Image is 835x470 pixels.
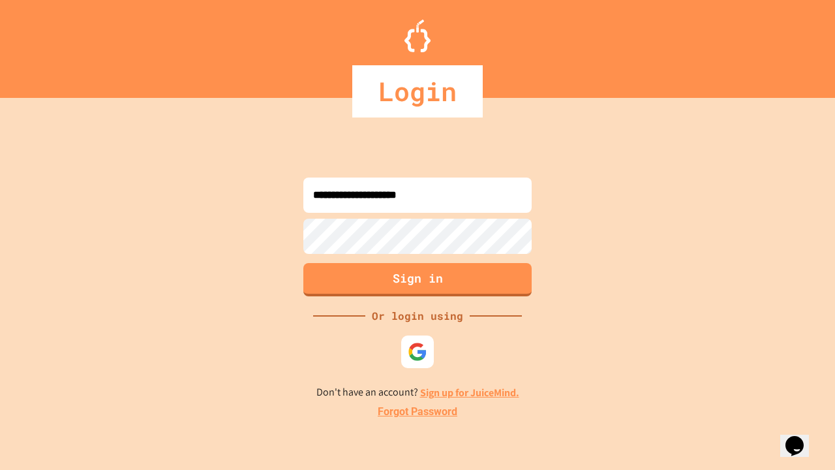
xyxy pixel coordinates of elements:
button: Sign in [303,263,532,296]
a: Sign up for JuiceMind. [420,386,519,399]
div: Or login using [365,308,470,324]
iframe: chat widget [727,361,822,416]
img: Logo.svg [404,20,431,52]
div: Login [352,65,483,117]
a: Forgot Password [378,404,457,420]
p: Don't have an account? [316,384,519,401]
iframe: chat widget [780,418,822,457]
img: google-icon.svg [408,342,427,362]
